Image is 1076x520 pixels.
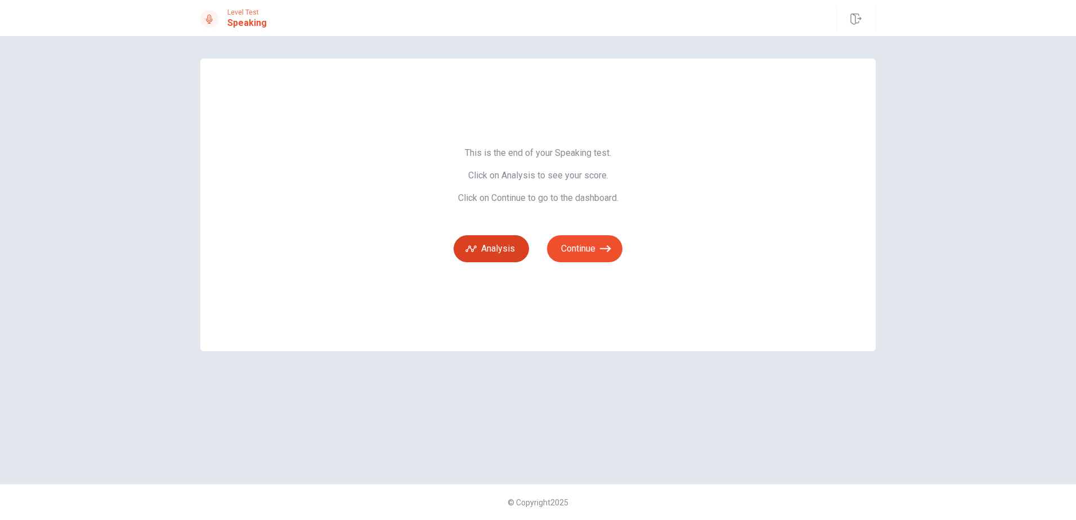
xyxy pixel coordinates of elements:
[508,498,568,507] span: © Copyright 2025
[454,235,529,262] button: Analysis
[454,147,622,204] span: This is the end of your Speaking test. Click on Analysis to see your score. Click on Continue to ...
[547,235,622,262] button: Continue
[227,8,267,16] span: Level Test
[227,16,267,30] h1: Speaking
